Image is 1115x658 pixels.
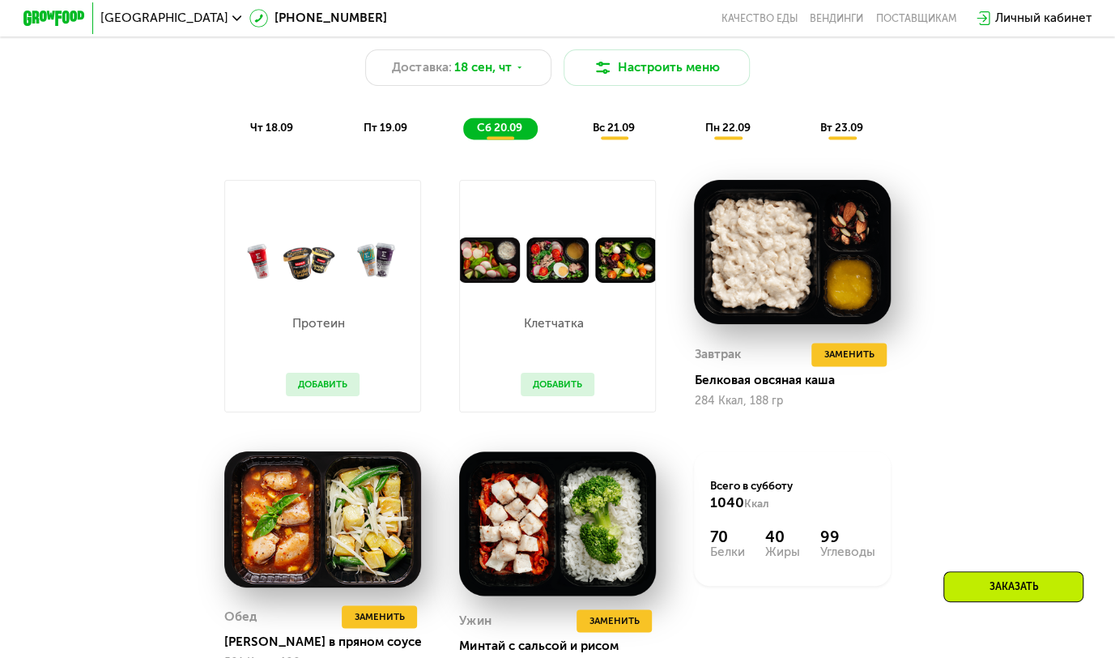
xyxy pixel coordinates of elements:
[710,478,875,512] div: Всего в субботу
[765,546,800,558] div: Жиры
[710,494,744,511] span: 1040
[577,609,652,633] button: Заменить
[286,373,360,396] button: Добавить
[710,528,745,547] div: 70
[454,58,512,77] span: 18 сен, чт
[477,121,522,134] span: сб 20.09
[710,546,745,558] div: Белки
[994,9,1092,28] div: Личный кабинет
[521,318,587,330] p: Клетчатка
[820,528,875,547] div: 99
[705,121,751,134] span: пн 22.09
[459,609,491,633] div: Ужин
[694,373,903,388] div: Белковая овсяная каша
[564,49,750,87] button: Настроить меню
[721,12,798,24] a: Качество еды
[224,634,433,650] div: [PERSON_NAME] в пряном соусе
[810,12,863,24] a: Вендинги
[694,343,740,366] div: Завтрак
[875,12,956,24] div: поставщикам
[820,121,863,134] span: вт 23.09
[593,121,635,134] span: вс 21.09
[744,497,769,510] span: Ккал
[521,373,595,396] button: Добавить
[765,528,800,547] div: 40
[589,613,640,628] span: Заменить
[694,395,890,408] div: 284 Ккал, 188 гр
[811,343,887,366] button: Заменить
[250,121,293,134] span: чт 18.09
[364,121,407,134] span: пт 19.09
[354,609,404,624] span: Заменить
[100,12,228,24] span: [GEOGRAPHIC_DATA]
[224,605,257,629] div: Обед
[342,605,417,629] button: Заменить
[249,9,387,28] a: [PHONE_NUMBER]
[820,546,875,558] div: Углеводы
[459,639,668,654] div: Минтай с сальсой и рисом
[943,571,1083,602] div: Заказать
[286,318,352,330] p: Протеин
[392,58,451,77] span: Доставка:
[824,347,875,362] span: Заменить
